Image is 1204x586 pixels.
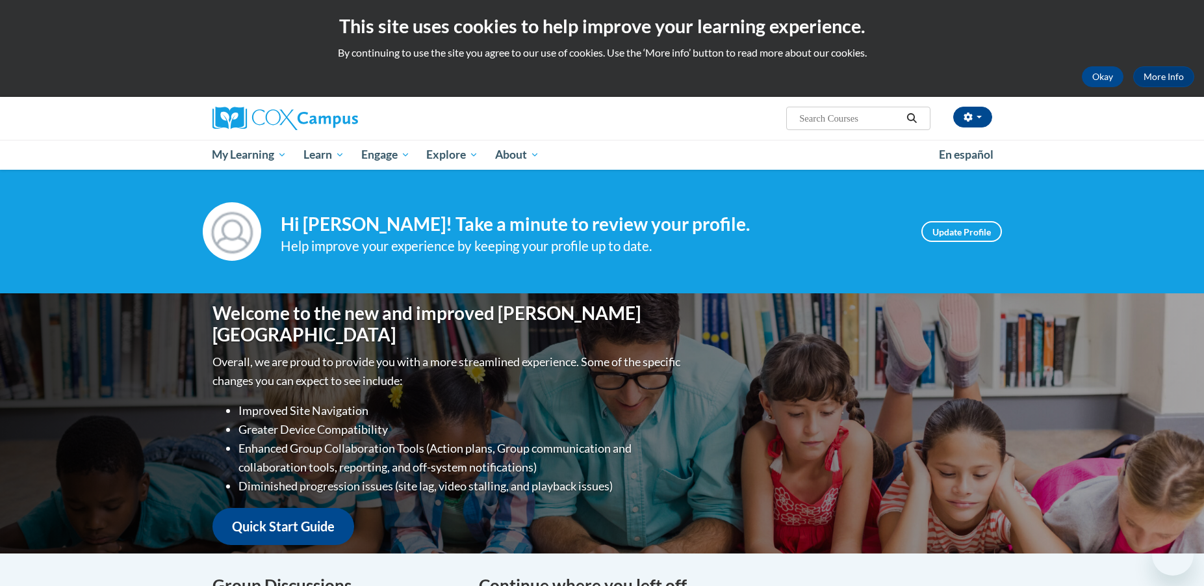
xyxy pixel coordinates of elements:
li: Greater Device Compatibility [238,420,684,439]
a: More Info [1133,66,1194,87]
a: Update Profile [921,221,1002,242]
a: Cox Campus [212,107,459,130]
p: Overall, we are proud to provide you with a more streamlined experience. Some of the specific cha... [212,353,684,390]
button: Account Settings [953,107,992,127]
li: Enhanced Group Collaboration Tools (Action plans, Group communication and collaboration tools, re... [238,439,684,477]
h4: Hi [PERSON_NAME]! Take a minute to review your profile. [281,213,902,235]
img: Profile Image [203,202,261,261]
img: Cox Campus [212,107,358,130]
li: Improved Site Navigation [238,401,684,420]
h2: This site uses cookies to help improve your learning experience. [10,13,1194,39]
div: Help improve your experience by keeping your profile up to date. [281,235,902,257]
span: En español [939,148,993,161]
button: Search [902,111,921,126]
a: Engage [353,140,418,170]
a: My Learning [204,140,296,170]
input: Search Courses [798,111,902,126]
span: My Learning [212,147,287,163]
li: Diminished progression issues (site lag, video stalling, and playback issues) [238,477,684,496]
a: Quick Start Guide [212,508,354,545]
a: Learn [295,140,353,170]
span: About [495,147,539,163]
a: About [487,140,548,170]
span: Engage [361,147,410,163]
a: Explore [418,140,487,170]
div: Main menu [193,140,1012,170]
p: By continuing to use the site you agree to our use of cookies. Use the ‘More info’ button to read... [10,46,1194,60]
iframe: Button to launch messaging window [1152,534,1194,576]
a: En español [930,141,1002,168]
button: Okay [1082,66,1123,87]
h1: Welcome to the new and improved [PERSON_NAME][GEOGRAPHIC_DATA] [212,302,684,346]
span: Explore [426,147,478,163]
span: Learn [303,147,344,163]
